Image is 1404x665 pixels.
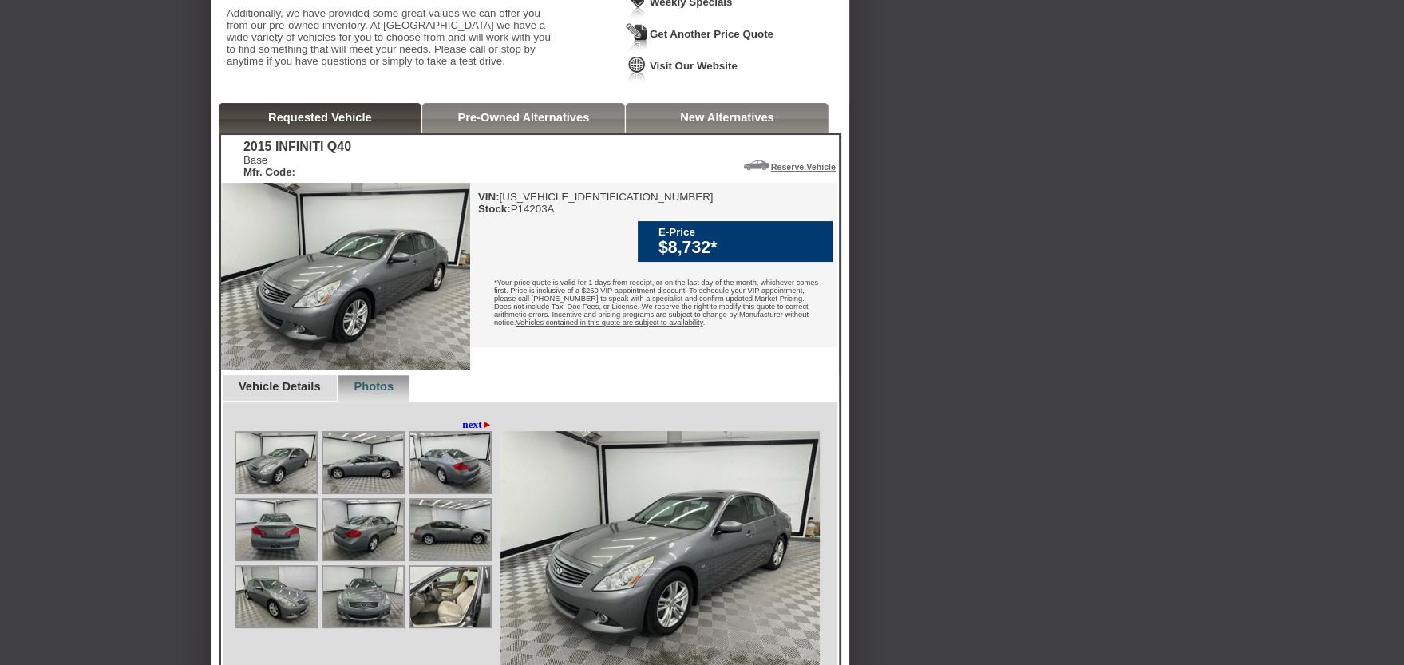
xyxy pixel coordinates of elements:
[457,111,589,124] a: Pre-Owned Alternatives
[268,111,372,124] a: Requested Vehicle
[410,500,490,560] img: Image.aspx
[478,203,511,215] b: Stock:
[650,60,738,72] a: Visit Our Website
[323,433,403,493] img: Image.aspx
[236,433,316,493] img: Image.aspx
[744,160,769,170] img: Icon_ReserveVehicleCar.png
[323,500,403,560] img: Image.aspx
[771,162,836,172] a: Reserve Vehicle
[236,500,316,560] img: Image.aspx
[658,226,825,238] div: E-Price
[650,28,773,40] a: Get Another Price Quote
[478,191,500,203] b: VIN:
[470,267,837,342] div: *Your price quote is valid for 1 days from receipt, or on the last day of the month, whichever co...
[626,23,648,53] img: Icon_GetQuote.png
[482,418,492,430] span: ►
[243,166,295,178] b: Mfr. Code:
[236,567,316,627] img: Image.aspx
[410,567,490,627] img: Image.aspx
[323,567,403,627] img: Image.aspx
[243,140,351,154] div: 2015 INFINITI Q40
[478,191,714,215] div: [US_VEHICLE_IDENTIFICATION_NUMBER] P14203A
[410,433,490,493] img: Image.aspx
[516,319,702,327] u: Vehicles contained in this quote are subject to availability
[239,380,321,393] a: Vehicle Details
[354,380,394,393] a: Photos
[221,183,470,370] img: 2015 INFINITI Q40
[243,154,351,178] div: Base
[626,55,648,85] img: Icon_VisitWebsite.png
[462,418,492,431] a: next►
[680,111,774,124] a: New Alternatives
[658,238,825,258] div: $8,732*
